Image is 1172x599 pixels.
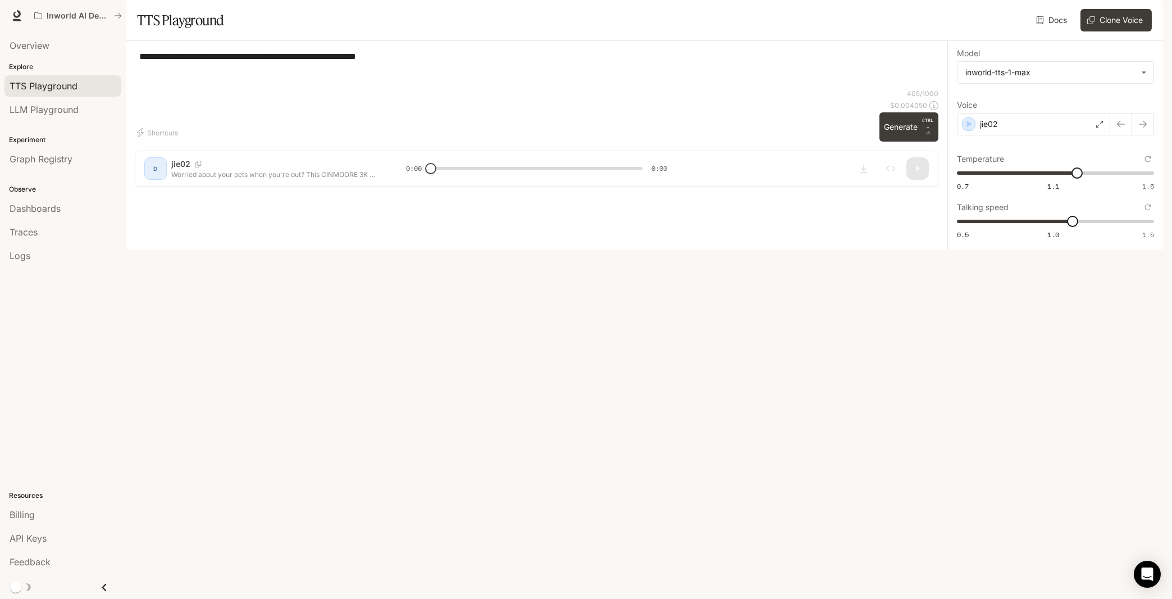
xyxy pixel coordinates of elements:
span: 1.1 [1047,181,1059,191]
button: Reset to default [1142,201,1154,214]
h1: TTS Playground [137,9,224,31]
p: Talking speed [957,203,1009,211]
span: 0.5 [957,230,969,239]
p: Inworld AI Demos [47,11,110,21]
button: Reset to default [1142,153,1154,165]
span: 1.0 [1047,230,1059,239]
button: Clone Voice [1080,9,1152,31]
p: Model [957,49,980,57]
button: Shortcuts [135,124,183,142]
span: 1.5 [1142,230,1154,239]
div: Open Intercom Messenger [1134,561,1161,588]
p: $ 0.004050 [890,101,927,110]
div: inworld-tts-1-max [957,62,1153,83]
p: 405 / 1000 [907,89,938,98]
span: 1.5 [1142,181,1154,191]
a: Docs [1034,9,1071,31]
div: inworld-tts-1-max [965,67,1135,78]
p: Voice [957,101,977,109]
p: Temperature [957,155,1004,163]
button: GenerateCTRL +⏎ [879,112,938,142]
p: CTRL + [922,117,934,130]
p: ⏎ [922,117,934,137]
button: All workspaces [29,4,127,27]
span: 0.7 [957,181,969,191]
p: jie02 [980,119,998,130]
